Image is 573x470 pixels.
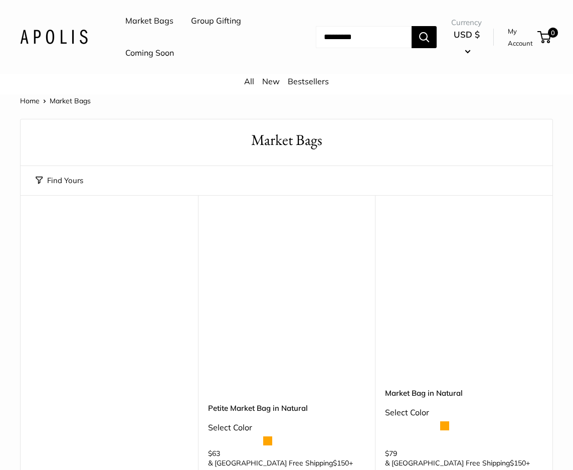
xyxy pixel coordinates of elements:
a: Market Bags [125,14,173,29]
a: Market Bag in Natural [385,387,542,399]
button: Find Yours [36,174,83,188]
input: Search... [316,26,412,48]
a: Group Gifting [191,14,241,29]
span: $150 [510,458,526,467]
span: USD $ [454,29,480,40]
a: Bestsellers [288,76,329,86]
span: & [GEOGRAPHIC_DATA] Free Shipping + [385,459,530,466]
span: Market Bags [50,96,91,105]
nav: Breadcrumb [20,94,91,107]
span: Currency [451,16,482,30]
span: 0 [548,28,558,38]
img: Apolis [20,30,88,44]
a: Market Bag in NaturalMarket Bag in Natural [385,220,542,378]
a: My Account [508,25,534,50]
button: USD $ [451,27,482,59]
div: Select Color [385,405,542,420]
h1: Market Bags [36,129,537,151]
button: Search [412,26,437,48]
span: & [GEOGRAPHIC_DATA] Free Shipping + [208,459,353,466]
a: Coming Soon [125,46,174,61]
a: Petite Market Bag in Natural [208,402,365,414]
a: Home [20,96,40,105]
span: $63 [208,449,220,458]
a: New [262,76,280,86]
span: $79 [385,449,397,458]
div: Select Color [208,420,365,435]
a: All [244,76,254,86]
a: Petite Market Bag in Naturaldescription_Effortless style that elevates every moment [208,220,365,378]
a: 0 [538,31,551,43]
span: $150 [333,458,349,467]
